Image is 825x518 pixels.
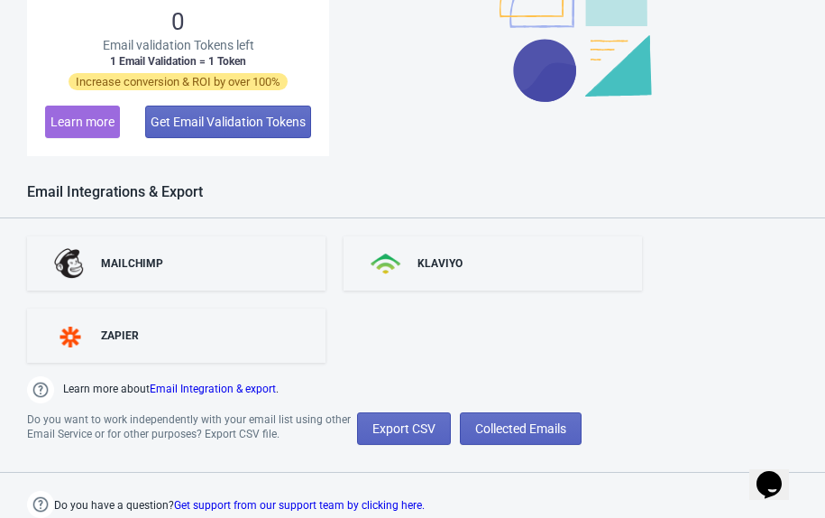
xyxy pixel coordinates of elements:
div: KLAVIYO [417,256,463,271]
span: Export CSV [372,421,435,436]
span: Get Email Validation Tokens [151,115,306,129]
span: Increase conversion & ROI by over 100% [69,73,288,90]
img: klaviyo.png [371,254,403,274]
div: ZAPIER [101,328,139,343]
button: Get Email Validation Tokens [145,106,311,138]
button: Learn more [45,106,120,138]
iframe: chat widget [749,446,807,500]
button: Collected Emails [460,412,582,445]
span: Collected Emails [475,421,566,436]
span: Learn more [50,115,115,129]
button: Export CSV [357,412,451,445]
img: mailchimp.png [54,248,87,279]
span: Learn more about . [63,381,279,403]
a: Email Integration & export [150,383,276,395]
span: 1 Email Validation = 1 Token [110,54,246,69]
span: Do you have a question? [54,495,425,516]
div: Do you want to work independently with your email list using other Email Service or for other pur... [27,412,357,445]
img: help.png [27,376,54,403]
span: 0 [171,7,185,36]
img: zapier.svg [54,327,87,347]
span: Email validation Tokens left [103,36,254,54]
a: Get support from our support team by clicking here. [174,499,425,512]
div: MAILCHIMP [101,256,163,271]
img: help.png [27,491,54,518]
